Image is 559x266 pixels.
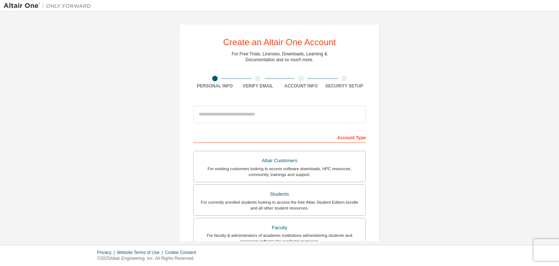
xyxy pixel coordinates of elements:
[198,199,361,211] div: For currently enrolled students looking to access the free Altair Student Edition bundle and all ...
[165,250,200,255] div: Cookie Consent
[232,51,328,63] div: For Free Trials, Licenses, Downloads, Learning & Documentation and so much more.
[198,189,361,199] div: Students
[97,255,201,262] p: © 2025 Altair Engineering, Inc. All Rights Reserved.
[198,232,361,244] div: For faculty & administrators of academic institutions administering students and accessing softwa...
[323,83,366,89] div: Security Setup
[198,156,361,166] div: Altair Customers
[97,250,117,255] div: Privacy
[198,166,361,177] div: For existing customers looking to access software downloads, HPC resources, community, trainings ...
[223,38,336,47] div: Create an Altair One Account
[193,83,237,89] div: Personal Info
[193,131,366,143] div: Account Type
[117,250,165,255] div: Website Terms of Use
[279,83,323,89] div: Account Info
[198,223,361,233] div: Faculty
[237,83,280,89] div: Verify Email
[4,2,95,9] img: Altair One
